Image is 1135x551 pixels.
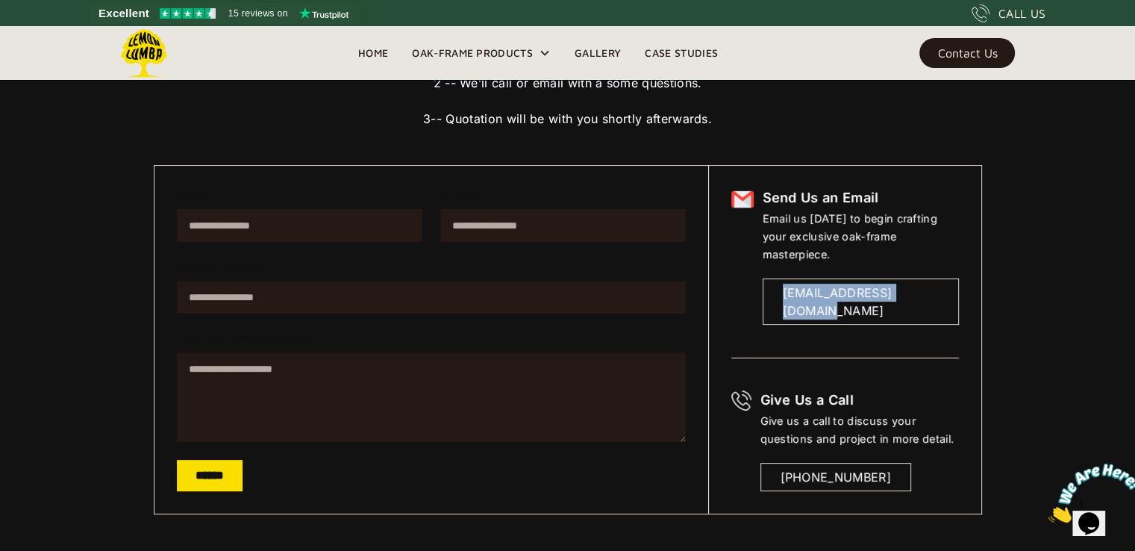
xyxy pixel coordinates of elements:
a: [EMAIL_ADDRESS][DOMAIN_NAME] [763,278,959,325]
label: Name [177,188,422,200]
span: 1 [6,6,12,19]
a: See Lemon Lumba reviews on Trustpilot [90,3,359,24]
img: Trustpilot 4.5 stars [160,8,216,19]
a: [PHONE_NUMBER] [760,463,911,491]
a: CALL US [972,4,1045,22]
h6: Send Us an Email [763,188,959,208]
img: Trustpilot logo [299,7,348,19]
div: CALL US [998,4,1045,22]
a: Gallery [563,42,633,64]
div: Oak-Frame Products [400,26,563,80]
div: Email us [DATE] to begin crafting your exclusive oak-frame masterpiece. [763,210,959,264]
h6: Give Us a Call [760,390,959,410]
label: E-mail [440,188,686,200]
span: 15 reviews on [228,4,288,22]
div: Give us a call to discuss your questions and project in more detail. [760,412,959,448]
div: Contact Us [937,48,997,58]
label: Phone number [177,260,686,272]
img: Chat attention grabber [6,6,99,65]
a: Contact Us [919,38,1015,68]
a: Case Studies [633,42,730,64]
div: Oak-Frame Products [412,44,533,62]
div: [EMAIL_ADDRESS][DOMAIN_NAME] [783,284,939,320]
a: Home [346,42,400,64]
form: Email Form [177,188,686,491]
iframe: chat widget [1042,458,1135,529]
label: How can we help you ? [177,331,686,343]
div: [PHONE_NUMBER] [781,468,891,486]
span: Excellent [99,4,149,22]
